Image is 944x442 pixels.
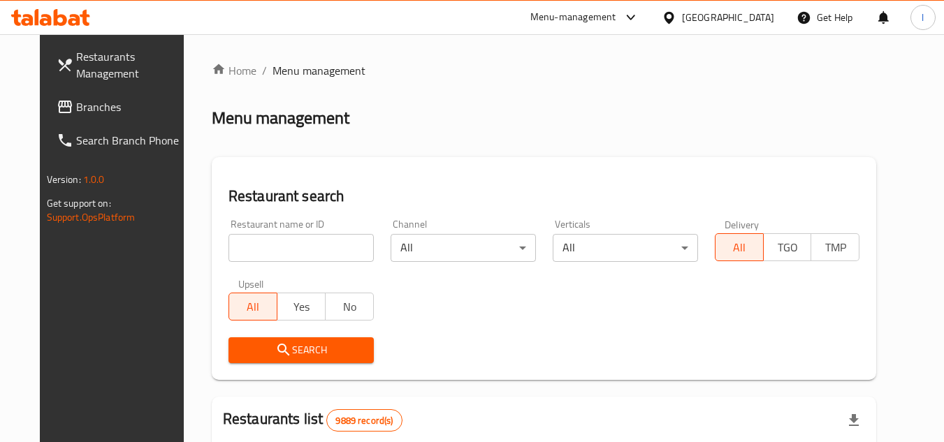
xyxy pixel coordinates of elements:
a: Support.OpsPlatform [47,208,136,226]
span: Branches [76,98,187,115]
span: 1.0.0 [83,170,105,189]
span: Version: [47,170,81,189]
span: Restaurants Management [76,48,187,82]
div: All [553,234,698,262]
span: Search Branch Phone [76,132,187,149]
h2: Restaurant search [228,186,860,207]
span: l [922,10,924,25]
button: Search [228,337,374,363]
a: Branches [45,90,198,124]
a: Search Branch Phone [45,124,198,157]
button: Yes [277,293,326,321]
span: TGO [769,237,806,258]
button: TMP [811,233,859,261]
div: [GEOGRAPHIC_DATA] [682,10,774,25]
h2: Menu management [212,107,349,129]
div: Export file [837,404,871,437]
button: No [325,293,374,321]
button: All [715,233,764,261]
a: Restaurants Management [45,40,198,90]
li: / [262,62,267,79]
span: No [331,297,368,317]
div: Total records count [326,409,402,432]
span: All [235,297,272,317]
span: Yes [283,297,320,317]
button: TGO [763,233,812,261]
span: All [721,237,758,258]
label: Delivery [725,219,760,229]
h2: Restaurants list [223,408,402,432]
div: All [391,234,536,262]
nav: breadcrumb [212,62,877,79]
span: Menu management [273,62,365,79]
div: Menu-management [530,9,616,26]
span: 9889 record(s) [327,414,401,427]
label: Upsell [238,279,264,288]
a: Home [212,62,256,79]
span: Search [240,341,363,359]
button: All [228,293,277,321]
input: Search for restaurant name or ID.. [228,234,374,262]
span: TMP [817,237,854,258]
span: Get support on: [47,194,111,212]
